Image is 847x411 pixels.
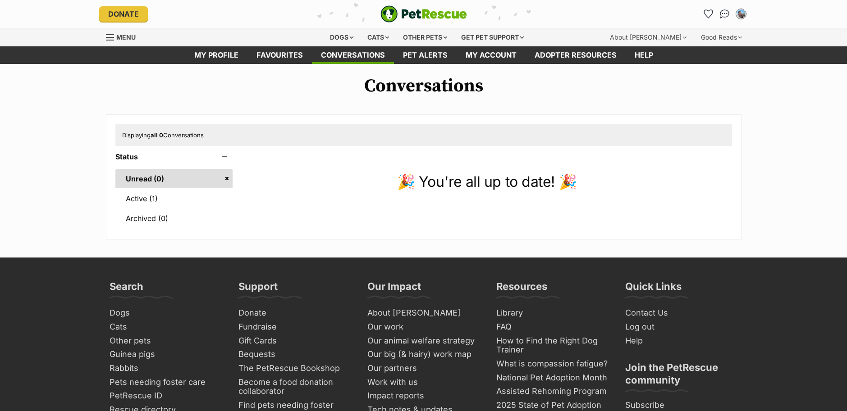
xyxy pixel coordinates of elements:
[622,320,742,334] a: Log out
[397,28,453,46] div: Other pets
[106,306,226,320] a: Dogs
[312,46,394,64] a: conversations
[380,5,467,23] a: PetRescue
[493,371,613,385] a: National Pet Adoption Month
[493,357,613,371] a: What is compassion fatigue?
[235,361,355,375] a: The PetRescue Bookshop
[695,28,748,46] div: Good Reads
[364,389,484,403] a: Impact reports
[625,361,738,392] h3: Join the PetRescue community
[526,46,626,64] a: Adopter resources
[115,189,233,208] a: Active (1)
[324,28,360,46] div: Dogs
[493,320,613,334] a: FAQ
[625,280,682,298] h3: Quick Links
[110,280,143,298] h3: Search
[364,306,484,320] a: About [PERSON_NAME]
[734,7,748,21] button: My account
[235,334,355,348] a: Gift Cards
[242,171,732,193] p: 🎉 You're all up to date! 🎉
[106,375,226,389] a: Pets needing foster care
[394,46,457,64] a: Pet alerts
[364,320,484,334] a: Our work
[493,334,613,357] a: How to Find the Right Dog Trainer
[622,334,742,348] a: Help
[364,334,484,348] a: Our animal welfare strategy
[493,306,613,320] a: Library
[247,46,312,64] a: Favourites
[185,46,247,64] a: My profile
[106,348,226,361] a: Guinea pigs
[457,46,526,64] a: My account
[116,33,136,41] span: Menu
[364,375,484,389] a: Work with us
[235,348,355,361] a: Bequests
[235,306,355,320] a: Donate
[604,28,693,46] div: About [PERSON_NAME]
[106,320,226,334] a: Cats
[701,7,748,21] ul: Account quick links
[99,6,148,22] a: Donate
[106,389,226,403] a: PetRescue ID
[238,280,278,298] h3: Support
[455,28,530,46] div: Get pet support
[364,348,484,361] a: Our big (& hairy) work map
[720,9,729,18] img: chat-41dd97257d64d25036548639549fe6c8038ab92f7586957e7f3b1b290dea8141.svg
[106,361,226,375] a: Rabbits
[151,131,163,139] strong: all 0
[622,306,742,320] a: Contact Us
[122,131,204,139] span: Displaying Conversations
[496,280,547,298] h3: Resources
[364,361,484,375] a: Our partners
[701,7,716,21] a: Favourites
[626,46,662,64] a: Help
[106,334,226,348] a: Other pets
[493,384,613,398] a: Assisted Rehoming Program
[380,5,467,23] img: logo-e224e6f780fb5917bec1dbf3a21bbac754714ae5b6737aabdf751b685950b380.svg
[115,209,233,228] a: Archived (0)
[115,153,233,161] header: Status
[235,320,355,334] a: Fundraise
[718,7,732,21] a: Conversations
[361,28,395,46] div: Cats
[737,9,746,18] img: Teroha Stone profile pic
[235,375,355,398] a: Become a food donation collaborator
[115,169,233,188] a: Unread (0)
[106,28,142,45] a: Menu
[367,280,421,298] h3: Our Impact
